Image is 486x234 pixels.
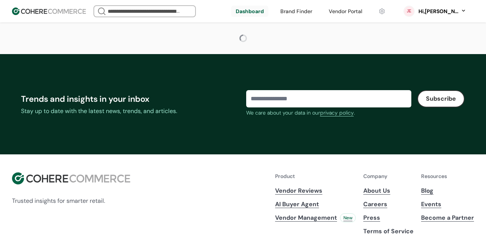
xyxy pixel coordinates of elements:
a: Blog [421,186,474,195]
button: Hi,[PERSON_NAME] [418,8,466,15]
p: Company [363,172,414,180]
div: Trends and insights in your inbox [21,93,240,105]
svg: 0 percent [403,6,415,17]
img: Cohere Logo [12,8,86,15]
a: Press [363,213,414,222]
a: Vendor ManagementNew [275,213,356,222]
span: We care about your data in our [246,109,320,116]
p: Product [275,172,356,180]
a: AI Buyer Agent [275,200,356,209]
a: About Us [363,186,414,195]
span: Vendor Management [275,213,337,222]
span: . [354,109,355,116]
button: Subscribe [417,90,465,107]
a: privacy policy [320,109,354,117]
img: Cohere Logo [12,172,130,184]
a: Careers [363,200,414,209]
div: Stay up to date with the latest news, trends, and articles. [21,107,240,116]
div: New [340,213,356,222]
div: Hi, [PERSON_NAME] [418,8,459,15]
p: Resources [421,172,474,180]
a: Events [421,200,474,209]
p: Trusted insights for smarter retail. [12,196,130,205]
a: Become a Partner [421,213,474,222]
a: Vendor Reviews [275,186,356,195]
